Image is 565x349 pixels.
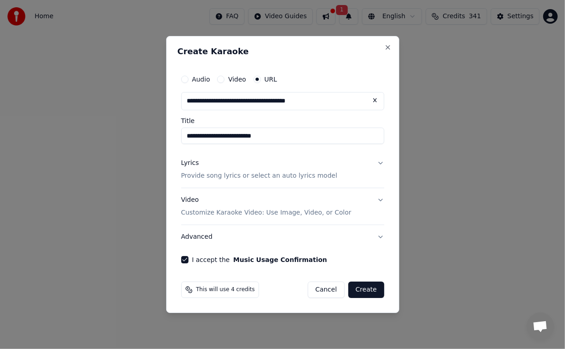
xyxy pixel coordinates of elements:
button: I accept the [233,257,327,263]
div: Video [181,195,351,217]
button: Cancel [308,282,345,298]
button: VideoCustomize Karaoke Video: Use Image, Video, or Color [181,188,384,225]
label: Title [181,118,384,124]
p: Customize Karaoke Video: Use Image, Video, or Color [181,208,351,217]
div: Lyrics [181,159,199,168]
label: Audio [192,76,210,82]
h2: Create Karaoke [178,47,388,56]
label: Video [228,76,246,82]
label: URL [265,76,277,82]
label: I accept the [192,257,327,263]
p: Provide song lyrics or select an auto lyrics model [181,171,337,180]
button: Create [348,282,384,298]
button: LyricsProvide song lyrics or select an auto lyrics model [181,151,384,188]
button: Advanced [181,225,384,249]
span: This will use 4 credits [196,286,255,293]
